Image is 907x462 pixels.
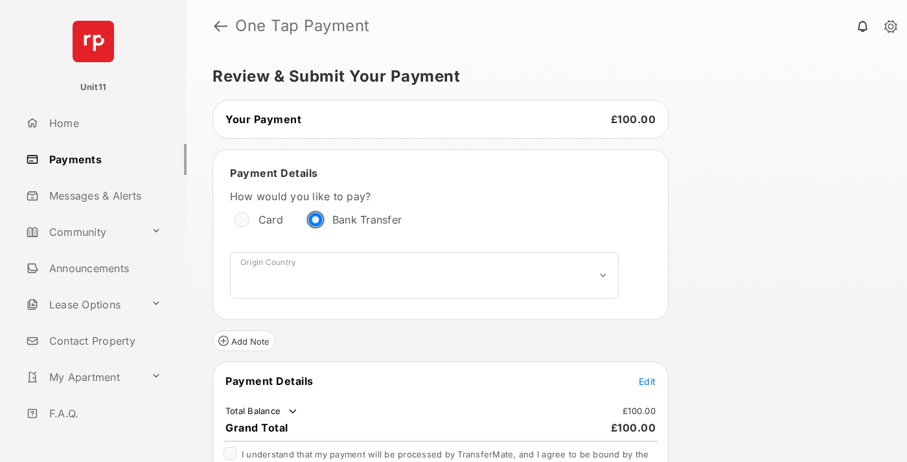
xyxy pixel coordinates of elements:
td: Total Balance [225,405,299,418]
h5: Review & Submit Your Payment [212,69,871,84]
td: £100.00 [622,405,656,417]
button: Edit [639,375,656,387]
a: Contact Property [21,325,187,356]
span: Edit [639,376,656,387]
label: Bank Transfer [332,213,402,226]
span: £100.00 [611,421,656,434]
a: F.A.Q. [21,398,187,429]
label: How would you like to pay? [230,190,619,203]
a: Messages & Alerts [21,180,187,211]
button: Add Note [212,330,275,351]
a: Community [21,216,146,248]
strong: One Tap Payment [235,18,370,34]
a: Home [21,108,187,139]
span: Grand Total [225,421,288,434]
label: Card [258,213,283,226]
a: Payments [21,144,187,175]
span: Payment Details [230,167,318,179]
a: Announcements [21,253,187,284]
span: £100.00 [611,113,656,126]
img: svg+xml;base64,PHN2ZyB4bWxucz0iaHR0cDovL3d3dy53My5vcmcvMjAwMC9zdmciIHdpZHRoPSI2NCIgaGVpZ2h0PSI2NC... [73,21,114,62]
p: Unit11 [80,81,107,94]
span: Payment Details [225,375,314,387]
span: Your Payment [225,113,301,126]
a: Lease Options [21,289,146,320]
a: My Apartment [21,362,146,393]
